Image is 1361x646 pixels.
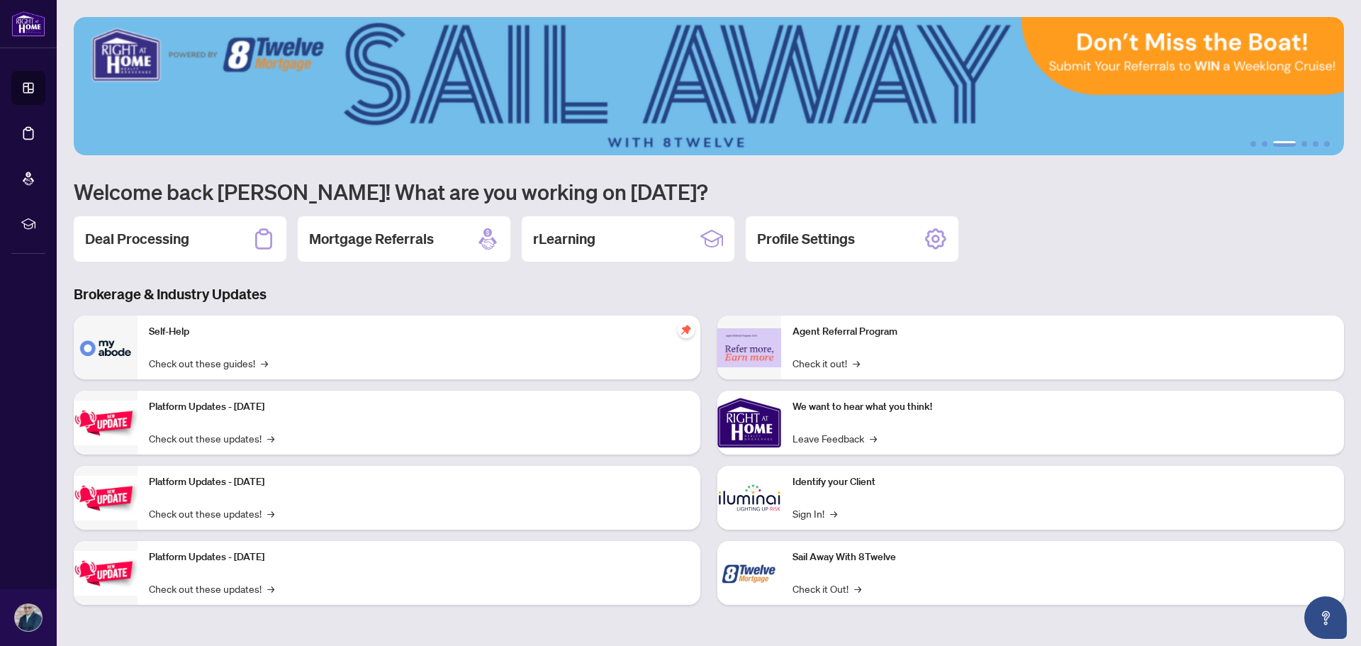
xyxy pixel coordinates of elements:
[830,506,837,521] span: →
[149,474,689,490] p: Platform Updates - [DATE]
[792,506,837,521] a: Sign In!→
[309,229,434,249] h2: Mortgage Referrals
[792,355,860,371] a: Check it out!→
[85,229,189,249] h2: Deal Processing
[792,550,1333,565] p: Sail Away With 8Twelve
[870,430,877,446] span: →
[757,229,855,249] h2: Profile Settings
[678,321,695,338] span: pushpin
[717,541,781,605] img: Sail Away With 8Twelve
[1273,141,1296,147] button: 3
[1262,141,1267,147] button: 2
[74,17,1344,155] img: Slide 2
[261,355,268,371] span: →
[853,355,860,371] span: →
[792,581,861,596] a: Check it Out!→
[74,284,1344,304] h3: Brokerage & Industry Updates
[267,430,274,446] span: →
[149,550,689,565] p: Platform Updates - [DATE]
[854,581,861,596] span: →
[792,430,877,446] a: Leave Feedback→
[74,178,1344,205] h1: Welcome back [PERSON_NAME]! What are you working on [DATE]?
[74,401,138,445] img: Platform Updates - July 21, 2025
[11,11,45,37] img: logo
[792,399,1333,415] p: We want to hear what you think!
[717,391,781,455] img: We want to hear what you think!
[1304,596,1347,639] button: Open asap
[149,324,689,340] p: Self-Help
[267,506,274,521] span: →
[149,355,268,371] a: Check out these guides!→
[533,229,595,249] h2: rLearning
[792,324,1333,340] p: Agent Referral Program
[267,581,274,596] span: →
[149,581,274,596] a: Check out these updates!→
[74,551,138,596] img: Platform Updates - June 23, 2025
[1301,141,1307,147] button: 4
[1313,141,1318,147] button: 5
[149,399,689,415] p: Platform Updates - [DATE]
[1324,141,1330,147] button: 6
[1250,141,1256,147] button: 1
[717,328,781,367] img: Agent Referral Program
[149,506,274,521] a: Check out these updates!→
[15,604,42,631] img: Profile Icon
[74,476,138,520] img: Platform Updates - July 8, 2025
[792,474,1333,490] p: Identify your Client
[74,316,138,379] img: Self-Help
[149,430,274,446] a: Check out these updates!→
[717,466,781,530] img: Identify your Client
